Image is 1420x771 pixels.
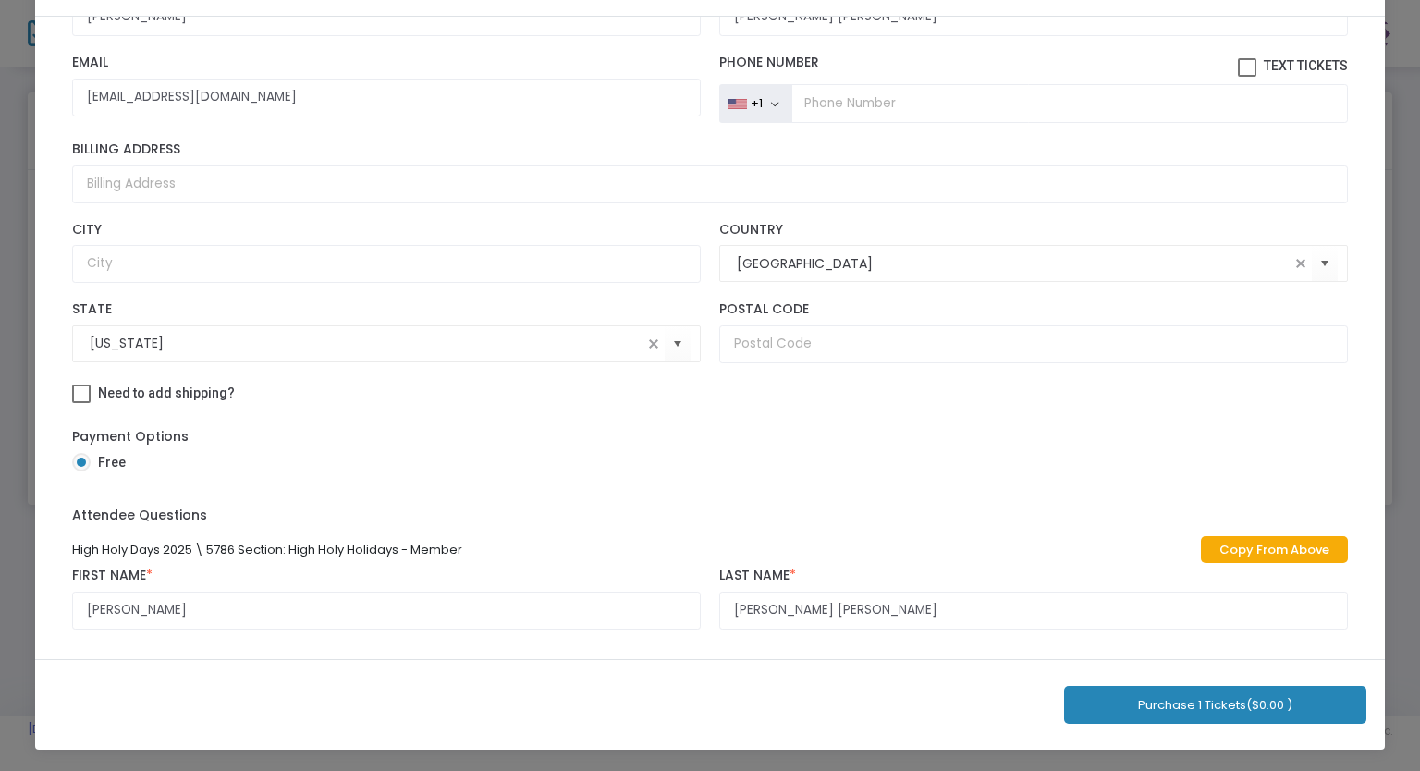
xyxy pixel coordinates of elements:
[72,568,701,584] label: First Name
[1201,536,1348,563] a: Copy From Above
[72,506,207,525] label: Attendee Questions
[1064,686,1366,724] button: Purchase 1 Tickets($0.00 )
[72,141,1347,158] label: Billing Address
[719,222,1348,239] label: Country
[72,592,701,630] input: First Name
[72,165,1347,203] input: Billing Address
[90,334,643,353] input: Select State
[1264,58,1348,73] span: Text Tickets
[72,222,701,239] label: City
[719,592,1348,630] input: Last Name
[98,385,235,400] span: Need to add shipping?
[91,453,126,472] span: Free
[72,79,701,116] input: Email
[719,301,1348,318] label: Postal Code
[72,55,701,71] label: Email
[719,568,1348,584] label: Last Name
[665,324,691,362] button: Select
[643,333,665,355] span: clear
[1312,245,1338,283] button: Select
[751,96,763,111] div: +1
[719,325,1348,363] input: Postal Code
[72,541,462,558] span: High Holy Days 2025 \ 5786 Section: High Holy Holidays - Member
[72,427,189,447] label: Payment Options
[72,245,701,283] input: City
[72,301,701,318] label: State
[719,55,1348,77] label: Phone Number
[737,254,1290,274] input: Select Country
[791,84,1347,123] input: Phone Number
[719,84,792,123] button: +1
[1290,252,1312,275] span: clear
